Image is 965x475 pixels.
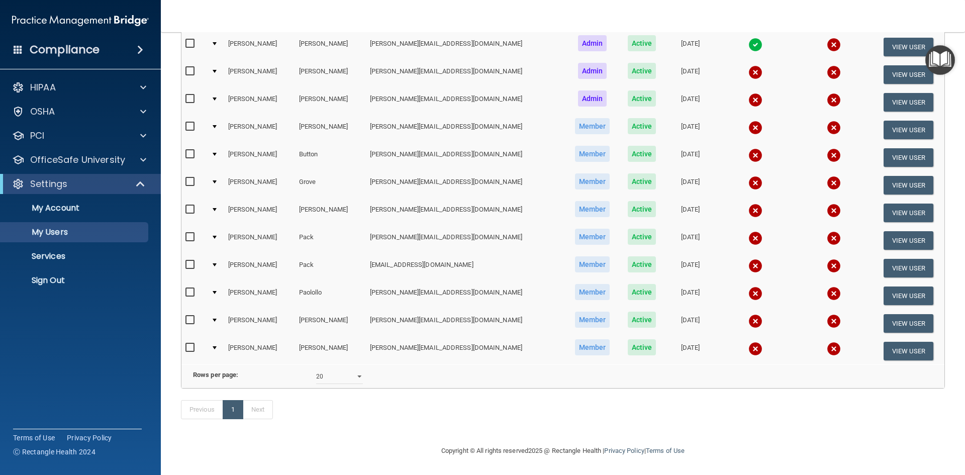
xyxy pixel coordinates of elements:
button: View User [884,148,933,167]
a: Terms of Use [13,433,55,443]
td: [PERSON_NAME][EMAIL_ADDRESS][DOMAIN_NAME] [366,144,565,171]
button: View User [884,65,933,84]
span: Ⓒ Rectangle Health 2024 [13,447,95,457]
td: [PERSON_NAME][EMAIL_ADDRESS][DOMAIN_NAME] [366,116,565,144]
span: Active [628,63,656,79]
img: cross.ca9f0e7f.svg [748,121,762,135]
span: Member [575,284,610,300]
span: Active [628,256,656,272]
td: [PERSON_NAME] [295,337,366,364]
span: Member [575,229,610,245]
img: cross.ca9f0e7f.svg [748,259,762,273]
td: [PERSON_NAME] [295,310,366,337]
span: Member [575,146,610,162]
span: Member [575,312,610,328]
td: [PERSON_NAME][EMAIL_ADDRESS][DOMAIN_NAME] [366,171,565,199]
div: Copyright © All rights reserved 2025 @ Rectangle Health | | [379,435,746,467]
button: View User [884,176,933,195]
td: Pack [295,227,366,254]
td: [EMAIL_ADDRESS][DOMAIN_NAME] [366,254,565,282]
img: cross.ca9f0e7f.svg [827,287,841,301]
span: Admin [578,35,607,51]
a: PCI [12,130,146,142]
td: Paolollo [295,282,366,310]
td: [DATE] [664,282,716,310]
img: cross.ca9f0e7f.svg [748,65,762,79]
span: Active [628,339,656,355]
button: View User [884,38,933,56]
img: PMB logo [12,11,149,31]
td: [DATE] [664,33,716,61]
a: OfficeSafe University [12,154,146,166]
img: cross.ca9f0e7f.svg [827,65,841,79]
td: [DATE] [664,88,716,116]
td: [PERSON_NAME] [224,310,295,337]
p: My Account [7,203,144,213]
img: cross.ca9f0e7f.svg [748,287,762,301]
td: [DATE] [664,227,716,254]
a: Terms of Use [646,447,685,454]
a: OSHA [12,106,146,118]
span: Active [628,312,656,328]
button: View User [884,287,933,305]
td: [PERSON_NAME] [295,88,366,116]
td: [PERSON_NAME][EMAIL_ADDRESS][DOMAIN_NAME] [366,310,565,337]
td: [PERSON_NAME] [295,116,366,144]
td: [PERSON_NAME] [295,33,366,61]
a: Settings [12,178,146,190]
img: cross.ca9f0e7f.svg [827,93,841,107]
td: [DATE] [664,337,716,364]
p: Sign Out [7,275,144,286]
img: cross.ca9f0e7f.svg [748,148,762,162]
td: [DATE] [664,144,716,171]
img: cross.ca9f0e7f.svg [748,176,762,190]
img: cross.ca9f0e7f.svg [827,148,841,162]
img: cross.ca9f0e7f.svg [748,314,762,328]
td: [DATE] [664,310,716,337]
td: [PERSON_NAME][EMAIL_ADDRESS][DOMAIN_NAME] [366,227,565,254]
td: [DATE] [664,61,716,88]
p: HIPAA [30,81,56,93]
p: Services [7,251,144,261]
h4: Compliance [30,43,100,57]
td: [DATE] [664,171,716,199]
td: [PERSON_NAME] [295,61,366,88]
span: Member [575,339,610,355]
a: Privacy Policy [604,447,644,454]
td: [PERSON_NAME] [224,199,295,227]
img: cross.ca9f0e7f.svg [748,93,762,107]
td: Grove [295,171,366,199]
button: View User [884,259,933,277]
td: [PERSON_NAME] [224,61,295,88]
span: Member [575,173,610,189]
td: [PERSON_NAME][EMAIL_ADDRESS][DOMAIN_NAME] [366,61,565,88]
button: View User [884,342,933,360]
img: cross.ca9f0e7f.svg [827,121,841,135]
img: cross.ca9f0e7f.svg [748,231,762,245]
img: cross.ca9f0e7f.svg [748,204,762,218]
img: cross.ca9f0e7f.svg [827,314,841,328]
img: tick.e7d51cea.svg [748,38,762,52]
td: Button [295,144,366,171]
td: [PERSON_NAME][EMAIL_ADDRESS][DOMAIN_NAME] [366,282,565,310]
button: View User [884,121,933,139]
span: Active [628,146,656,162]
img: cross.ca9f0e7f.svg [827,204,841,218]
td: [PERSON_NAME] [224,282,295,310]
span: Active [628,173,656,189]
td: [DATE] [664,254,716,282]
span: Member [575,256,610,272]
button: View User [884,231,933,250]
img: cross.ca9f0e7f.svg [827,342,841,356]
span: Active [628,284,656,300]
span: Admin [578,63,607,79]
td: [PERSON_NAME][EMAIL_ADDRESS][DOMAIN_NAME] [366,337,565,364]
p: PCI [30,130,44,142]
img: cross.ca9f0e7f.svg [827,176,841,190]
td: [PERSON_NAME][EMAIL_ADDRESS][DOMAIN_NAME] [366,33,565,61]
a: 1 [223,400,243,419]
p: OSHA [30,106,55,118]
td: [PERSON_NAME] [224,88,295,116]
td: [PERSON_NAME] [224,171,295,199]
img: cross.ca9f0e7f.svg [827,38,841,52]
